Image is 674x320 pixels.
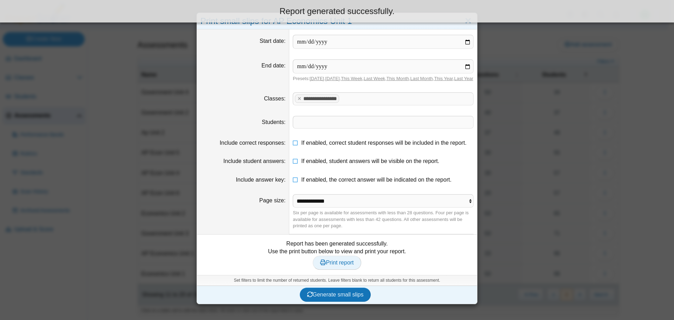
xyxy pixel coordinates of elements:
div: Report generated successfully. [5,5,669,17]
label: End date [262,63,286,68]
x: remove tag [296,96,302,101]
a: Last Year [454,76,473,81]
tags: ​ [293,116,474,129]
div: Six per page is available for assessments with less than 28 questions. Four per page is available... [293,210,474,229]
label: Start date [260,38,286,44]
div: Presets: , , , , , , , [293,76,474,82]
label: Include correct responses [220,140,286,146]
a: This Week [341,76,362,81]
label: Classes [264,96,285,102]
span: If enabled, student answers will be visible on the report. [301,158,439,164]
a: Last Month [410,76,433,81]
label: Students [262,119,286,125]
span: Print report [320,260,353,266]
a: [DATE] [325,76,340,81]
button: Generate small slips [300,288,371,302]
span: Generate small slips [307,292,364,298]
a: This Year [434,76,453,81]
tags: ​ [293,92,474,105]
a: [DATE] [310,76,324,81]
div: Set filters to limit the number of returned students. Leave filters blank to return all students ... [197,275,477,286]
label: Page size [259,197,286,203]
span: If enabled, the correct answer will be indicated on the report. [301,177,451,183]
div: Report has been generated successfully. Use the print button below to view and print your report. [200,240,474,270]
a: This Month [386,76,409,81]
a: Print report [313,256,361,270]
a: Last Week [364,76,385,81]
label: Include student answers [223,158,285,164]
label: Include answer key [236,177,285,183]
span: If enabled, correct student responses will be included in the report. [301,140,467,146]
